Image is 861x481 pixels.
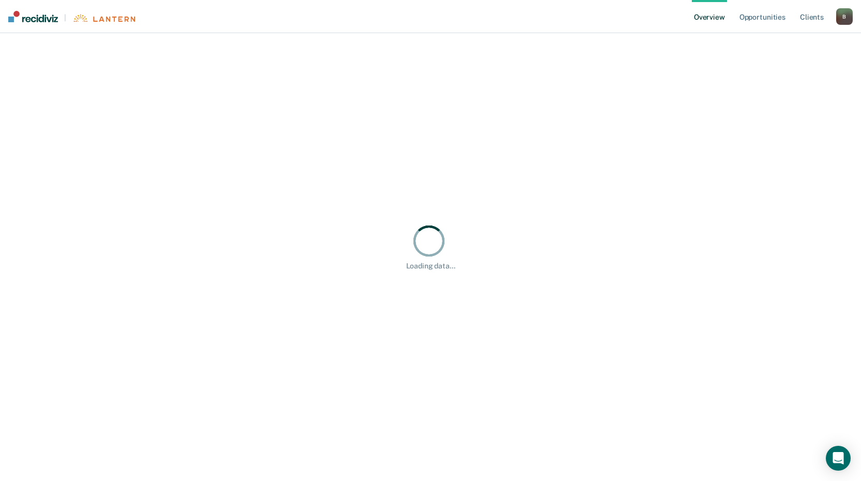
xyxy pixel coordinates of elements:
div: Loading data... [406,262,455,270]
img: Lantern [72,14,135,22]
span: | [58,13,72,22]
button: B [836,8,853,25]
a: | [8,11,135,22]
img: Recidiviz [8,11,58,22]
div: Open Intercom Messenger [826,446,851,471]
